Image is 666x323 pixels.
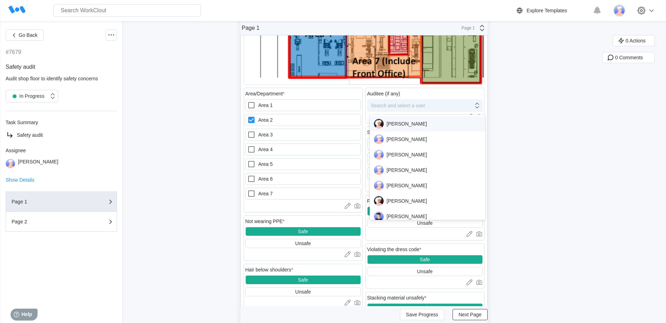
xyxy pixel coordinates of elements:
[374,211,481,221] div: [PERSON_NAME]
[453,309,487,320] button: Next Page
[245,188,361,200] label: Area 7
[245,218,285,224] div: Not wearing PPE
[6,49,21,55] div: #7679
[6,148,117,153] div: Assignee
[53,4,201,17] input: Search WorkClout
[367,153,483,164] label: 2nd
[245,267,293,272] div: Hair below shoulders
[417,220,433,226] div: Unsafe
[367,91,400,96] div: Auditee (if any)
[615,55,643,60] span: 0 Comments
[367,198,433,204] div: Fire extinguisher not checked
[245,114,361,126] label: Area 2
[367,138,483,150] label: 1st
[245,173,361,185] label: Area 6
[6,64,35,70] span: Safety audit
[374,134,481,144] div: [PERSON_NAME]
[374,165,481,175] div: [PERSON_NAME]
[374,196,481,206] div: [PERSON_NAME]
[374,150,384,160] img: user-3.png
[400,309,444,320] button: Save Progress
[420,257,430,262] div: Safe
[417,269,433,274] div: Unsafe
[6,159,15,168] img: user-3.png
[245,143,361,155] label: Area 4
[245,99,361,111] label: Area 1
[18,159,58,168] div: [PERSON_NAME]
[367,129,379,135] div: Shift
[374,196,384,206] img: user-4.png
[374,150,481,160] div: [PERSON_NAME]
[613,5,625,16] img: user-3.png
[245,91,285,96] div: Area/Department
[12,199,82,204] div: Page 1
[374,181,384,190] img: user-3.png
[420,305,430,311] div: Safe
[515,6,589,15] a: Explore Templates
[374,211,384,221] img: user-5.png
[367,167,483,179] label: 3rd
[374,119,384,129] img: user-4.png
[374,134,384,144] img: user-3.png
[367,247,422,252] div: Violating the dress code
[374,165,384,175] img: user-3.png
[245,158,361,170] label: Area 5
[6,191,117,212] button: Page 1
[602,52,655,63] button: 0 Comments
[367,295,427,301] div: Stacking material unsafely
[6,29,44,41] button: Go Back
[459,312,481,317] span: Next Page
[371,103,426,108] div: Search and select a user
[6,212,117,232] button: Page 2
[374,181,481,190] div: [PERSON_NAME]
[527,8,567,13] div: Explore Templates
[6,177,34,182] button: Show Details
[298,229,308,234] div: Safe
[245,129,361,141] label: Area 3
[9,91,45,101] div: In Progress
[242,25,260,31] div: Page 1
[626,38,646,43] span: 0 Actions
[406,312,438,317] span: Save Progress
[12,219,82,224] div: Page 2
[17,132,43,138] span: Safety audit
[6,131,117,139] a: Safety audit
[457,26,475,31] div: Page 1
[298,277,308,283] div: Safe
[613,35,655,46] button: 0 Actions
[6,76,117,81] div: Audit shop floor to identify safety concerns
[295,289,311,295] div: Unsafe
[6,120,117,125] div: Task Summary
[19,33,38,38] span: Go Back
[374,119,481,129] div: [PERSON_NAME]
[295,241,311,246] div: Unsafe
